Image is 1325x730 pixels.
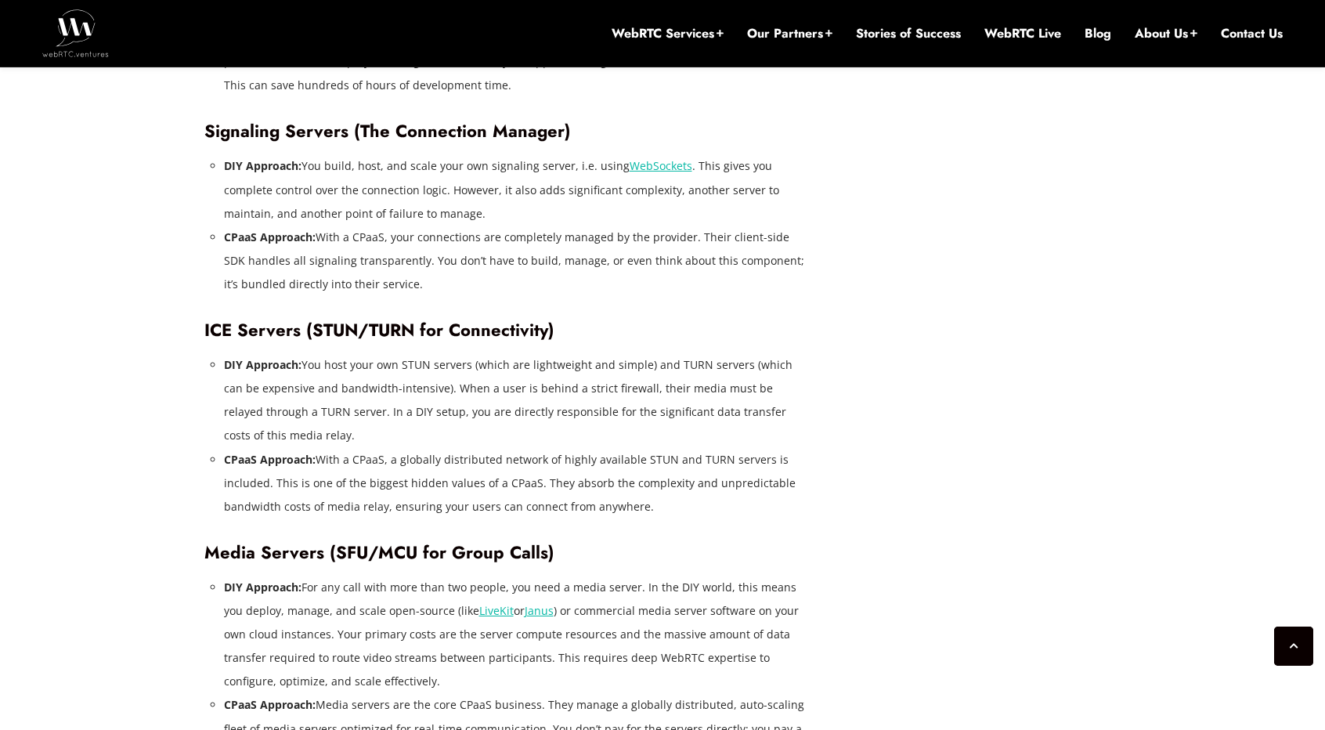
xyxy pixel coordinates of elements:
strong: DIY Approach: [224,580,301,594]
a: WebRTC Services [612,25,724,42]
h3: Media Servers (SFU/MCU for Group Calls) [204,542,807,563]
a: WebRTC Live [984,25,1061,42]
a: Stories of Success [856,25,961,42]
a: LiveKit [479,603,514,618]
h3: Signaling Servers (The Connection Manager) [204,121,807,142]
h3: ICE Servers (STUN/TURN for Connectivity) [204,320,807,341]
strong: CPaaS Approach: [224,452,316,467]
a: Contact Us [1221,25,1283,42]
a: WebSockets [630,158,692,173]
strong: DIY Approach: [224,357,301,372]
li: With a CPaaS, a globally distributed network of highly available STUN and TURN servers is include... [224,448,807,519]
strong: DIY Approach: [224,158,301,173]
li: You build, host, and scale your own signaling server, i.e. using . This gives you complete contro... [224,154,807,225]
strong: CPaaS Approach: [224,229,316,244]
a: Janus [525,603,554,618]
img: WebRTC.ventures [42,9,109,56]
a: About Us [1135,25,1197,42]
li: For any call with more than two people, you need a media server. In the DIY world, this means you... [224,576,807,693]
a: Our Partners [747,25,832,42]
a: Blog [1085,25,1111,42]
li: You host your own STUN servers (which are lightweight and simple) and TURN servers (which can be ... [224,353,807,447]
strong: CPaaS Approach: [224,697,316,712]
li: With a CPaaS, your connections are completely managed by the provider. Their client-side SDK hand... [224,226,807,296]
